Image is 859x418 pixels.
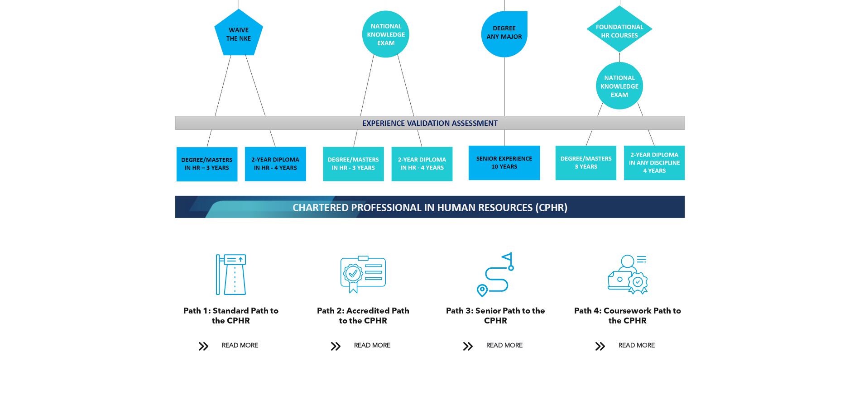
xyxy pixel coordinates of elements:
[615,337,658,354] span: READ MORE
[589,337,667,354] a: READ MORE
[574,307,681,325] span: Path 4: Coursework Path to the CPHR
[317,307,409,325] span: Path 2: Accredited Path to the CPHR
[351,337,394,354] span: READ MORE
[456,337,534,354] a: READ MORE
[483,337,526,354] span: READ MORE
[183,307,278,325] span: Path 1: Standard Path to the CPHR
[219,337,261,354] span: READ MORE
[192,337,270,354] a: READ MORE
[324,337,402,354] a: READ MORE
[446,307,545,325] span: Path 3: Senior Path to the CPHR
